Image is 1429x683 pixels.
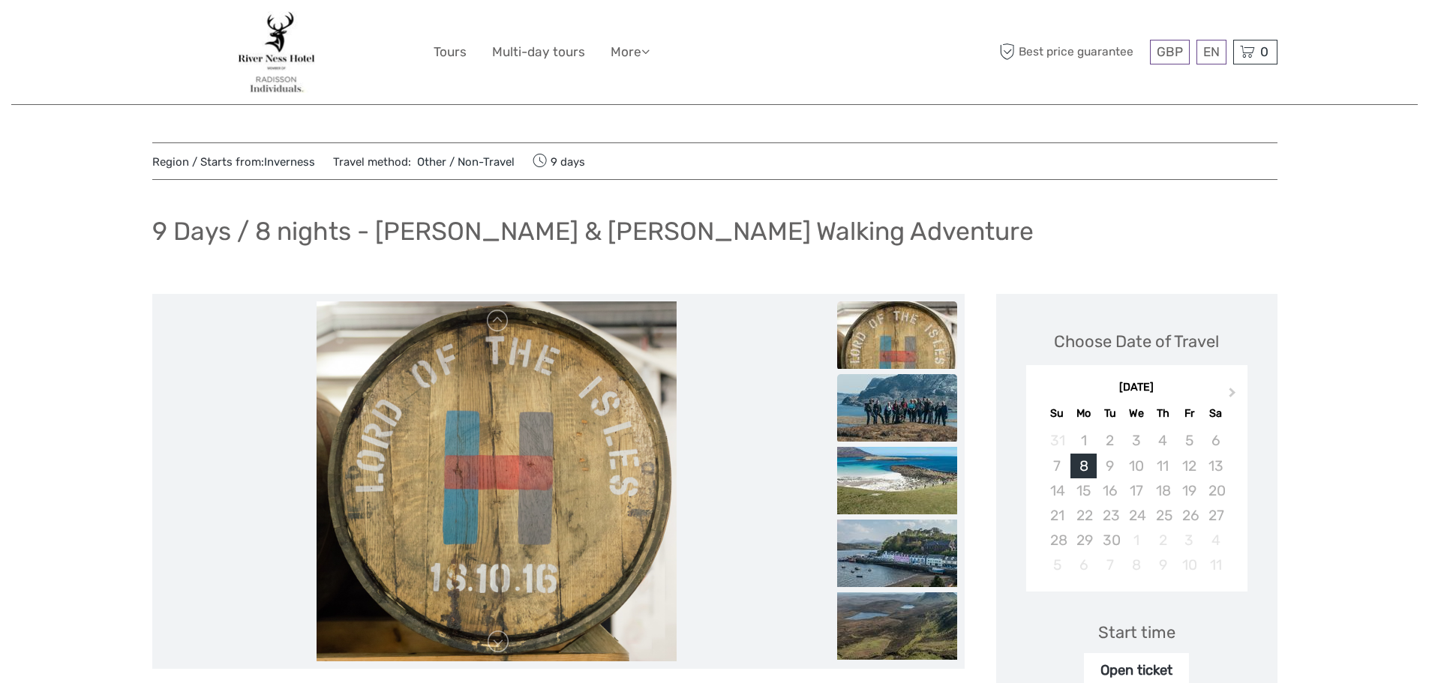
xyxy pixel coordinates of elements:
[837,447,957,514] img: d139f886328c453690204d2f5f438bf6_slider_thumbnail.jpeg
[1150,553,1176,577] div: Not available Thursday, July 9th, 2026
[1097,553,1123,577] div: Not available Tuesday, July 7th, 2026
[1070,403,1097,424] div: Mo
[1070,503,1097,528] div: Not available Monday, June 22nd, 2026
[1123,478,1149,503] div: Not available Wednesday, June 17th, 2026
[996,40,1146,64] span: Best price guarantee
[1202,553,1229,577] div: Not available Saturday, July 11th, 2026
[1196,40,1226,64] div: EN
[264,155,315,169] a: Inverness
[1044,553,1070,577] div: Not available Sunday, July 5th, 2026
[411,155,515,169] a: Other / Non-Travel
[1123,553,1149,577] div: Not available Wednesday, July 8th, 2026
[1097,428,1123,453] div: Not available Tuesday, June 2nd, 2026
[173,23,191,41] button: Open LiveChat chat widget
[152,154,315,170] span: Region / Starts from:
[1150,428,1176,453] div: Not available Thursday, June 4th, 2026
[21,26,170,38] p: We're away right now. Please check back later!
[1097,454,1123,478] div: Not available Tuesday, June 9th, 2026
[1123,403,1149,424] div: We
[1044,403,1070,424] div: Su
[1044,478,1070,503] div: Not available Sunday, June 14th, 2026
[1176,553,1202,577] div: Not available Friday, July 10th, 2026
[1044,528,1070,553] div: Not available Sunday, June 28th, 2026
[492,41,585,63] a: Multi-day tours
[1097,503,1123,528] div: Not available Tuesday, June 23rd, 2026
[1176,503,1202,528] div: Not available Friday, June 26th, 2026
[434,41,467,63] a: Tours
[1157,44,1183,59] span: GBP
[1202,428,1229,453] div: Not available Saturday, June 6th, 2026
[333,151,515,172] span: Travel method:
[1123,503,1149,528] div: Not available Wednesday, June 24th, 2026
[1123,428,1149,453] div: Not available Wednesday, June 3rd, 2026
[1044,454,1070,478] div: Not available Sunday, June 7th, 2026
[1097,528,1123,553] div: Not available Tuesday, June 30th, 2026
[1176,454,1202,478] div: Not available Friday, June 12th, 2026
[1202,403,1229,424] div: Sa
[1031,428,1242,577] div: month 2026-06
[152,216,1034,247] h1: 9 Days / 8 nights - [PERSON_NAME] & [PERSON_NAME] Walking Adventure
[1070,553,1097,577] div: Not available Monday, July 6th, 2026
[238,11,316,93] img: 3291-065ce774-2bb8-4d36-ac00-65f65a84ed2e_logo_big.jpg
[1176,403,1202,424] div: Fr
[837,592,957,660] img: 3cf10fec29694ac7b5775b49aa71f43d_slider_thumbnail.jpeg
[1150,503,1176,528] div: Not available Thursday, June 25th, 2026
[1202,454,1229,478] div: Not available Saturday, June 13th, 2026
[1202,503,1229,528] div: Not available Saturday, June 27th, 2026
[1070,528,1097,553] div: Not available Monday, June 29th, 2026
[1070,428,1097,453] div: Not available Monday, June 1st, 2026
[1202,528,1229,553] div: Not available Saturday, July 4th, 2026
[533,151,585,172] span: 9 days
[1044,428,1070,453] div: Not available Sunday, May 31st, 2026
[1054,330,1219,353] div: Choose Date of Travel
[1258,44,1271,59] span: 0
[837,374,957,442] img: a27a299380fa423a9eacf5ff621140ab_slider_thumbnail.jpeg
[1150,454,1176,478] div: Not available Thursday, June 11th, 2026
[1202,478,1229,503] div: Not available Saturday, June 20th, 2026
[1097,478,1123,503] div: Not available Tuesday, June 16th, 2026
[1123,454,1149,478] div: Not available Wednesday, June 10th, 2026
[1097,403,1123,424] div: Tu
[611,41,650,63] a: More
[837,301,957,369] img: 902d0ce4813d4f3caf417379dc34337b_slider_thumbnail.jpeg
[1222,384,1246,408] button: Next Month
[1150,528,1176,553] div: Not available Thursday, July 2nd, 2026
[1044,503,1070,528] div: Not available Sunday, June 21st, 2026
[1176,528,1202,553] div: Not available Friday, July 3rd, 2026
[317,301,677,661] img: 902d0ce4813d4f3caf417379dc34337b_main_slider.jpeg
[1123,528,1149,553] div: Not available Wednesday, July 1st, 2026
[1026,380,1247,396] div: [DATE]
[1098,621,1175,644] div: Start time
[1176,428,1202,453] div: Not available Friday, June 5th, 2026
[1176,478,1202,503] div: Not available Friday, June 19th, 2026
[1070,454,1097,478] div: Choose Monday, June 8th, 2026
[1150,403,1176,424] div: Th
[1070,478,1097,503] div: Not available Monday, June 15th, 2026
[837,520,957,587] img: ca968d71c25e43e8a22b87dd7ffe4303_slider_thumbnail.jpeg
[1150,478,1176,503] div: Not available Thursday, June 18th, 2026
